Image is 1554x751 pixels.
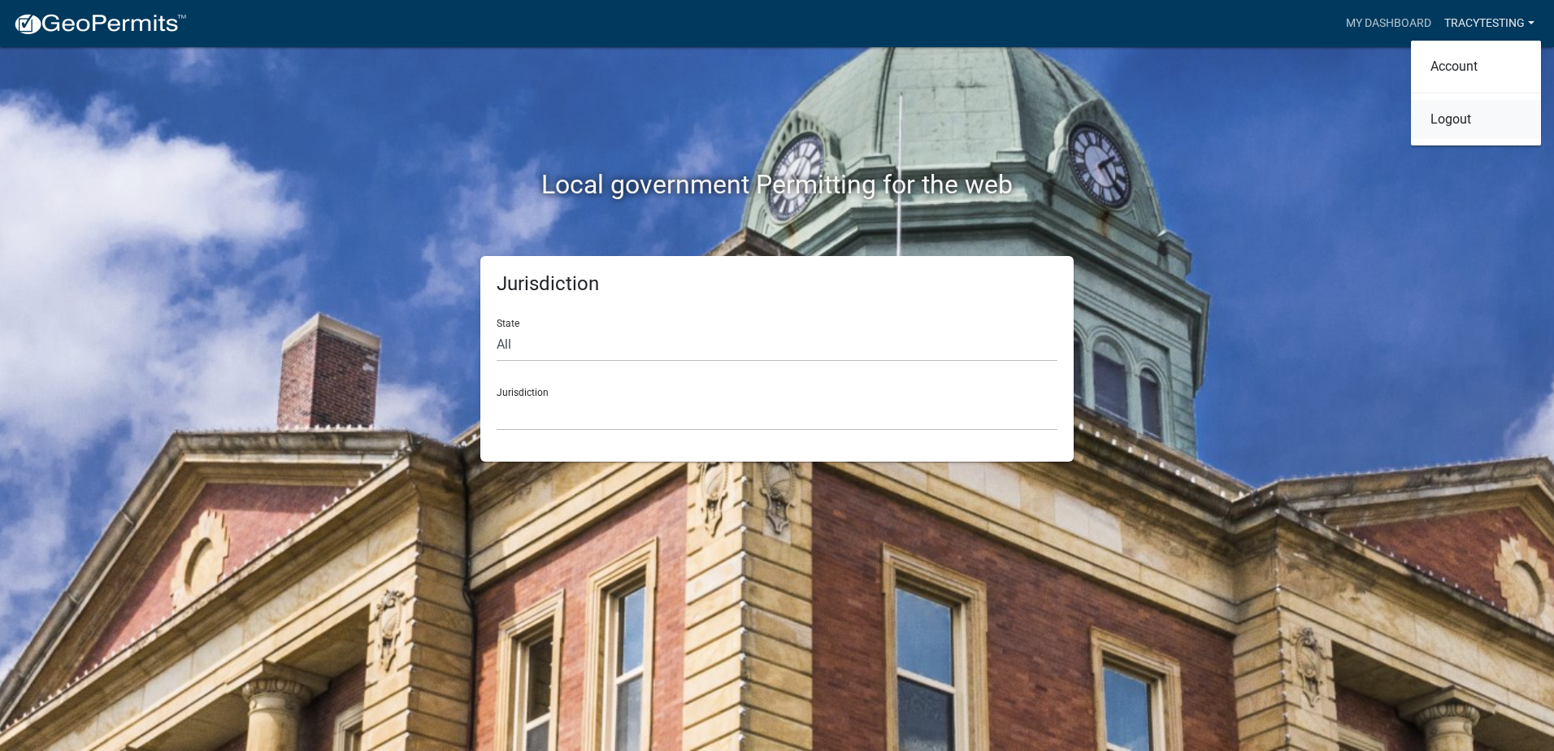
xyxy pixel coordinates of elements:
[1411,47,1541,86] a: Account
[497,272,1057,296] h5: Jurisdiction
[1438,8,1541,39] a: tracytesting
[1339,8,1438,39] a: My Dashboard
[1411,100,1541,139] a: Logout
[326,169,1228,200] h2: Local government Permitting for the web
[1411,41,1541,145] div: tracytesting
